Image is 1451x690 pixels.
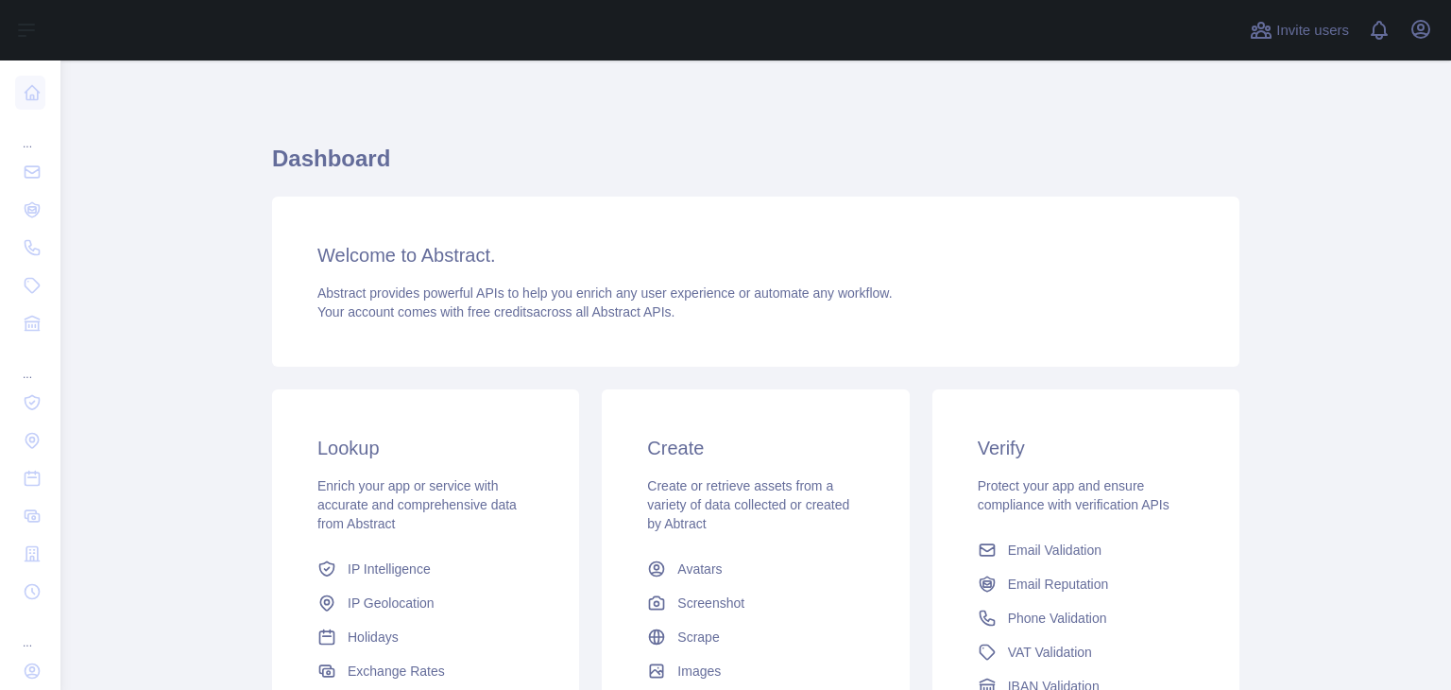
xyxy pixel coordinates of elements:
button: Invite users [1246,15,1353,45]
span: Enrich your app or service with accurate and comprehensive data from Abstract [317,478,517,531]
a: Phone Validation [970,601,1202,635]
span: Email Reputation [1008,575,1109,594]
h3: Verify [978,435,1194,461]
div: ... [15,612,45,650]
a: IP Intelligence [310,552,541,586]
span: Avatars [677,560,722,578]
span: Your account comes with across all Abstract APIs. [317,304,674,319]
span: VAT Validation [1008,643,1092,662]
span: Holidays [348,628,399,647]
span: Create or retrieve assets from a variety of data collected or created by Abtract [647,478,849,531]
span: Screenshot [677,594,744,612]
a: Exchange Rates [310,654,541,688]
span: Images [677,662,721,681]
span: IP Intelligence [348,560,431,578]
h1: Dashboard [272,144,1239,189]
a: Email Reputation [970,567,1202,601]
span: Abstract provides powerful APIs to help you enrich any user experience or automate any workflow. [317,285,893,301]
div: ... [15,113,45,151]
a: Avatars [640,552,871,586]
span: Invite users [1276,20,1349,42]
h3: Lookup [317,435,534,461]
a: IP Geolocation [310,586,541,620]
span: free credits [468,304,533,319]
a: Email Validation [970,533,1202,567]
a: Screenshot [640,586,871,620]
span: Protect your app and ensure compliance with verification APIs [978,478,1169,512]
span: Email Validation [1008,541,1101,560]
span: Scrape [677,628,719,647]
a: Scrape [640,620,871,654]
a: Images [640,654,871,688]
a: Holidays [310,620,541,654]
h3: Welcome to Abstract. [317,242,1194,268]
div: ... [15,344,45,382]
a: VAT Validation [970,635,1202,669]
h3: Create [647,435,863,461]
span: Exchange Rates [348,662,445,681]
span: Phone Validation [1008,609,1107,628]
span: IP Geolocation [348,594,435,612]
